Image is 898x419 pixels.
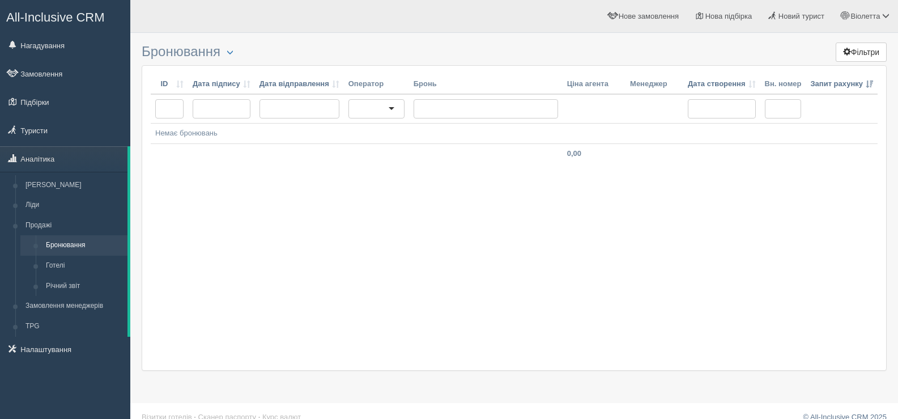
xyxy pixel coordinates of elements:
a: ID [155,79,184,90]
span: All-Inclusive CRM [6,10,105,24]
a: [PERSON_NAME] [20,175,127,196]
span: Новий турист [778,12,824,20]
a: TPG [20,316,127,337]
a: Дата створення [688,79,756,90]
div: Немає бронювань [155,128,873,139]
a: Дата підпису [193,79,250,90]
a: Запит рахунку [810,79,873,90]
span: Нова підбірка [705,12,752,20]
a: Річний звіт [41,276,127,297]
th: Ціна агента [563,74,625,95]
a: All-Inclusive CRM [1,1,130,32]
td: 0,00 [563,143,625,163]
button: Фільтри [836,43,887,62]
th: Оператор [344,74,409,95]
th: Вн. номер [760,74,806,95]
a: Продажі [20,215,127,236]
a: Бронювання [41,235,127,256]
a: Готелі [41,256,127,276]
th: Бронь [409,74,563,95]
a: Ліди [20,195,127,215]
th: Менеджер [625,74,683,95]
span: Віолетта [850,12,880,20]
h3: Бронювання [142,44,887,60]
span: Нове замовлення [619,12,679,20]
a: Дата відправлення [259,79,339,90]
a: Замовлення менеджерів [20,296,127,316]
